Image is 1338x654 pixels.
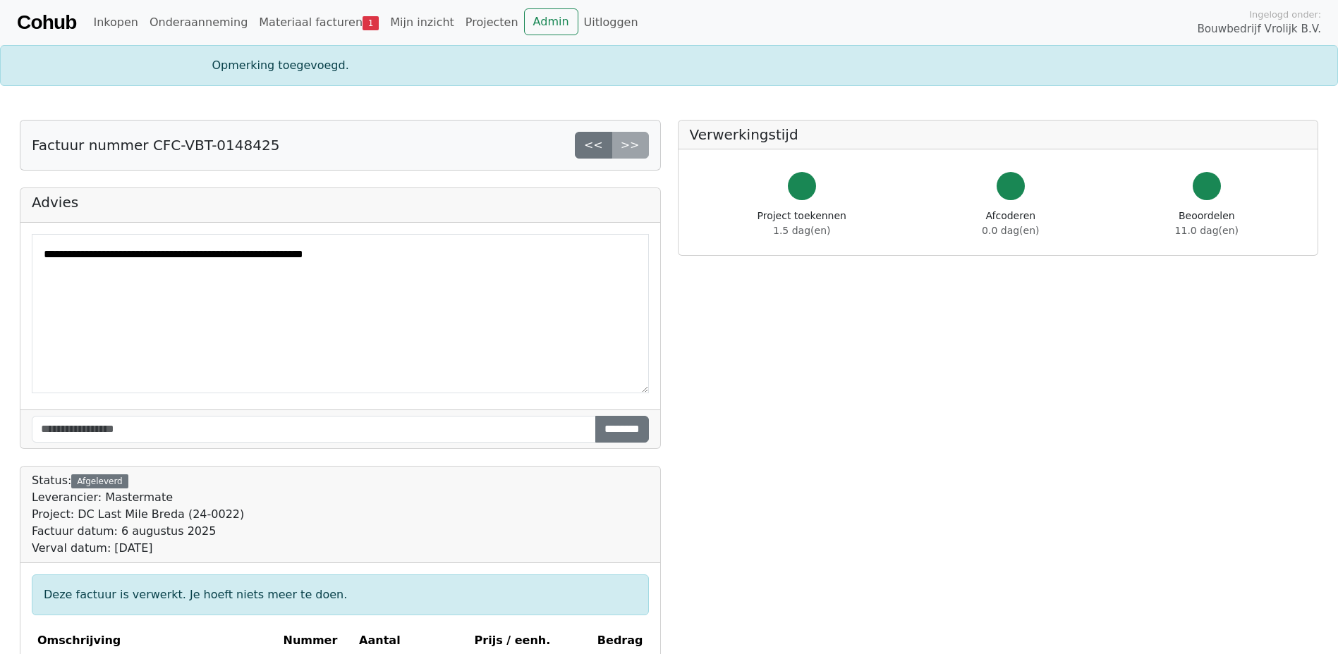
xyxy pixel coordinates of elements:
div: Deze factuur is verwerkt. Je hoeft niets meer te doen. [32,574,649,615]
a: Projecten [460,8,524,37]
span: Ingelogd onder: [1249,8,1321,21]
span: 11.0 dag(en) [1175,225,1239,236]
span: 1.5 dag(en) [773,225,830,236]
a: Materiaal facturen1 [253,8,384,37]
div: Leverancier: Mastermate [32,489,244,506]
div: Project toekennen [758,209,846,238]
div: Project: DC Last Mile Breda (24-0022) [32,506,244,523]
div: Factuur datum: 6 augustus 2025 [32,523,244,540]
div: Afcoderen [982,209,1039,238]
a: Mijn inzicht [384,8,460,37]
div: Opmerking toegevoegd. [204,57,1135,74]
a: << [575,132,612,159]
span: 1 [363,16,379,30]
div: Verval datum: [DATE] [32,540,244,557]
h5: Factuur nummer CFC-VBT-0148425 [32,137,279,154]
a: Admin [524,8,578,35]
div: Status: [32,472,244,557]
a: Onderaanneming [144,8,253,37]
div: Afgeleverd [71,474,128,488]
h5: Verwerkingstijd [690,126,1307,143]
a: Uitloggen [578,8,644,37]
span: Bouwbedrijf Vrolijk B.V. [1197,21,1321,37]
h5: Advies [32,194,649,211]
a: Cohub [17,6,76,39]
div: Beoordelen [1175,209,1239,238]
a: Inkopen [87,8,143,37]
span: 0.0 dag(en) [982,225,1039,236]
